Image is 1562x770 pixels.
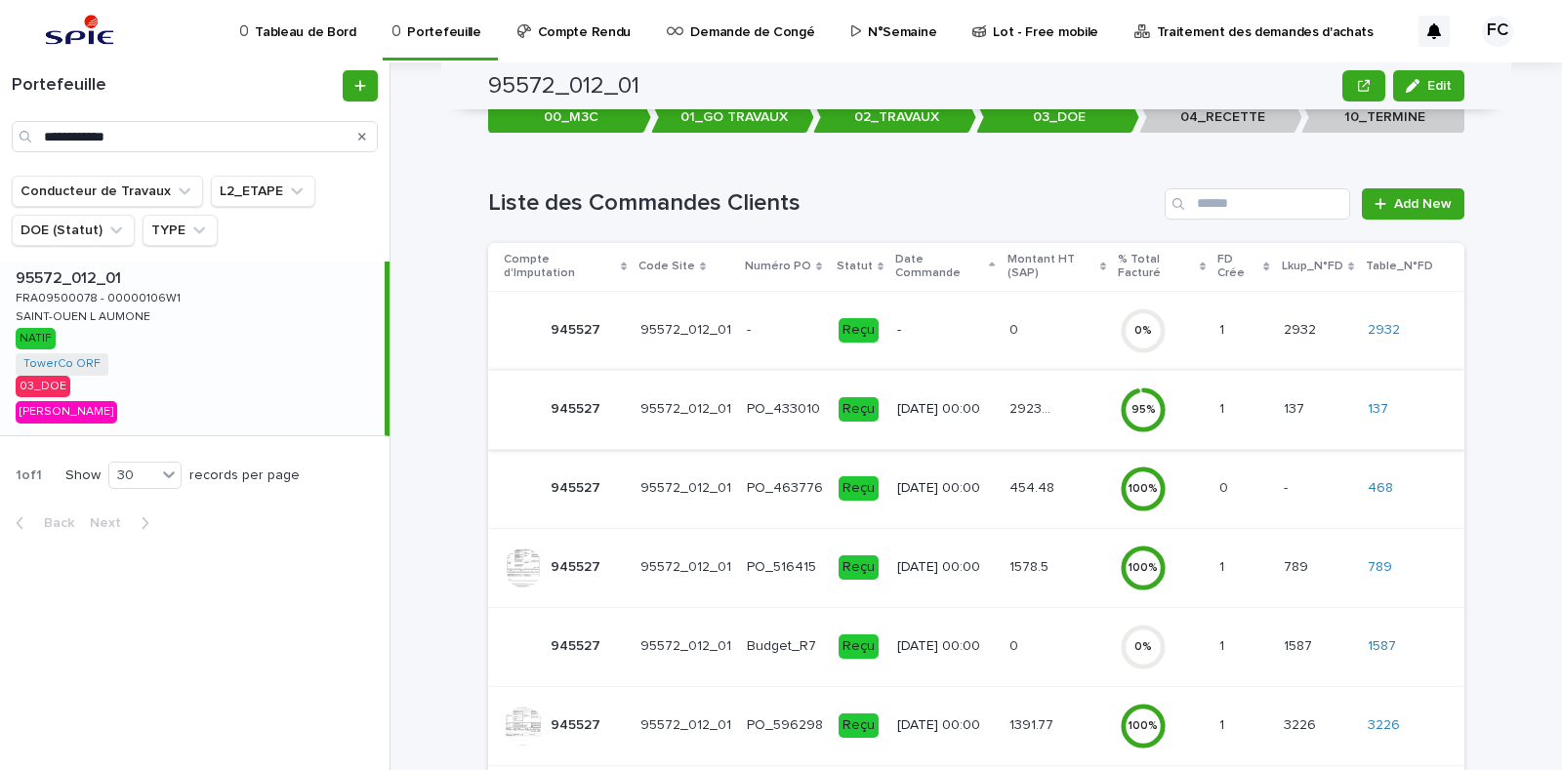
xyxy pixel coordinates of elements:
[1368,322,1400,339] a: 2932
[1219,476,1232,497] p: 0
[1394,197,1452,211] span: Add New
[551,713,604,734] p: 945527
[1165,188,1350,220] input: Search
[897,480,993,497] p: [DATE] 00:00
[189,467,300,484] p: records per page
[16,306,154,324] p: SAINT-OUEN L AUMONE
[1009,713,1057,734] p: 1391.77
[747,322,823,339] p: -
[488,101,651,134] p: 00_M3C
[551,555,604,576] p: 945527
[1219,713,1228,734] p: 1
[747,401,823,418] p: PO_433010
[1219,318,1228,339] p: 1
[488,291,1464,370] tr: 945527945527 95572_012_01-Reçu-00 0%11 29322932 2932
[1368,480,1393,497] a: 468
[1368,717,1400,734] a: 3226
[12,215,135,246] button: DOE (Statut)
[1009,397,1062,418] p: 29239.41
[12,176,203,207] button: Conducteur de Travaux
[1284,634,1316,655] p: 1587
[747,559,823,576] p: PO_516415
[1393,70,1464,101] button: Edit
[16,401,117,423] div: [PERSON_NAME]
[488,686,1464,765] tr: 945527945527 95572_012_01PO_596298Reçu[DATE] 00:001391.771391.77 100%11 32263226 3226
[640,638,731,655] p: 95572_012_01
[1427,79,1452,93] span: Edit
[1368,559,1392,576] a: 789
[1139,101,1302,134] p: 04_RECETTE
[897,401,993,418] p: [DATE] 00:00
[16,328,56,349] div: NATIF
[551,476,604,497] p: 945527
[1009,476,1058,497] p: 454.48
[488,370,1464,449] tr: 945527945527 95572_012_01PO_433010Reçu[DATE] 00:0029239.4129239.41 95%11 137137 137
[897,717,993,734] p: [DATE] 00:00
[640,559,731,576] p: 95572_012_01
[897,638,993,655] p: [DATE] 00:00
[143,215,218,246] button: TYPE
[488,189,1157,218] h1: Liste des Commandes Clients
[1120,482,1167,496] div: 100 %
[1284,713,1320,734] p: 3226
[1219,397,1228,418] p: 1
[551,318,604,339] p: 945527
[1482,16,1513,47] div: FC
[640,401,731,418] p: 95572_012_01
[837,256,873,277] p: Statut
[504,249,616,285] p: Compte d'Imputation
[1120,640,1167,654] div: 0 %
[1284,476,1292,497] p: -
[747,717,823,734] p: PO_596298
[1284,397,1308,418] p: 137
[651,101,814,134] p: 01_GO TRAVAUX
[1368,401,1388,418] a: 137
[1217,249,1258,285] p: FD Crée
[12,121,378,152] input: Search
[16,288,185,305] p: FRA09500078 - 00000106W1
[897,559,993,576] p: [DATE] 00:00
[839,713,879,738] div: Reçu
[747,480,823,497] p: PO_463776
[1362,188,1464,220] a: Add New
[16,265,125,288] p: 95572_012_01
[638,256,695,277] p: Code Site
[1219,634,1228,655] p: 1
[895,249,984,285] p: Date Commande
[65,467,101,484] p: Show
[1009,555,1052,576] p: 1578.5
[1009,634,1022,655] p: 0
[640,717,731,734] p: 95572_012_01
[839,634,879,659] div: Reçu
[1301,101,1464,134] p: 10_TERMINE
[39,12,120,51] img: svstPd6MQfCT1uX1QGkG
[82,514,165,532] button: Next
[551,634,604,655] p: 945527
[747,638,823,655] p: Budget_R7
[1284,555,1312,576] p: 789
[211,176,315,207] button: L2_ETAPE
[897,322,993,339] p: -
[109,466,156,486] div: 30
[1282,256,1343,277] p: Lkup_N°FD
[1118,249,1195,285] p: % Total Facturé
[32,516,74,530] span: Back
[90,516,133,530] span: Next
[488,607,1464,686] tr: 945527945527 95572_012_01Budget_R7Reçu[DATE] 00:0000 0%11 15871587 1587
[839,397,879,422] div: Reçu
[551,397,604,418] p: 945527
[1368,638,1396,655] a: 1587
[488,72,639,101] h2: 95572_012_01
[976,101,1139,134] p: 03_DOE
[1120,403,1167,417] div: 95 %
[1007,249,1095,285] p: Montant HT (SAP)
[12,75,339,97] h1: Portefeuille
[1120,719,1167,733] div: 100 %
[1120,561,1167,575] div: 100 %
[640,480,731,497] p: 95572_012_01
[839,555,879,580] div: Reçu
[813,101,976,134] p: 02_TRAVAUX
[488,449,1464,528] tr: 945527945527 95572_012_01PO_463776Reçu[DATE] 00:00454.48454.48 100%00 -- 468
